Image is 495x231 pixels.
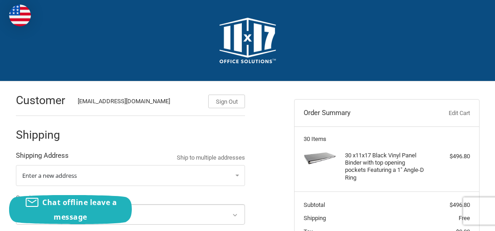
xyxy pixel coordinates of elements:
img: 11x17.com [220,18,276,63]
div: $496.80 [428,152,470,161]
h3: 30 Items [304,136,470,143]
div: [EMAIL_ADDRESS][DOMAIN_NAME] [78,97,200,108]
button: Chat offline leave a message [9,195,132,224]
h4: 30 x 11x17 Black Vinyl Panel Binder with top opening pockets Featuring a 1" Angle-D Ring [345,152,426,181]
h2: Shipping [16,128,69,142]
a: Ship to multiple addresses [177,153,245,162]
span: Chat offline leave a message [42,197,117,222]
legend: Shipping Address [16,151,69,165]
a: Edit Cart [418,109,470,118]
button: Sign Out [208,95,245,108]
span: Enter a new address [22,171,77,180]
img: duty and tax information for United States [9,5,31,26]
h3: Order Summary [304,109,418,118]
h2: Customer [16,93,69,107]
a: Enter or select a different address [16,165,245,186]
